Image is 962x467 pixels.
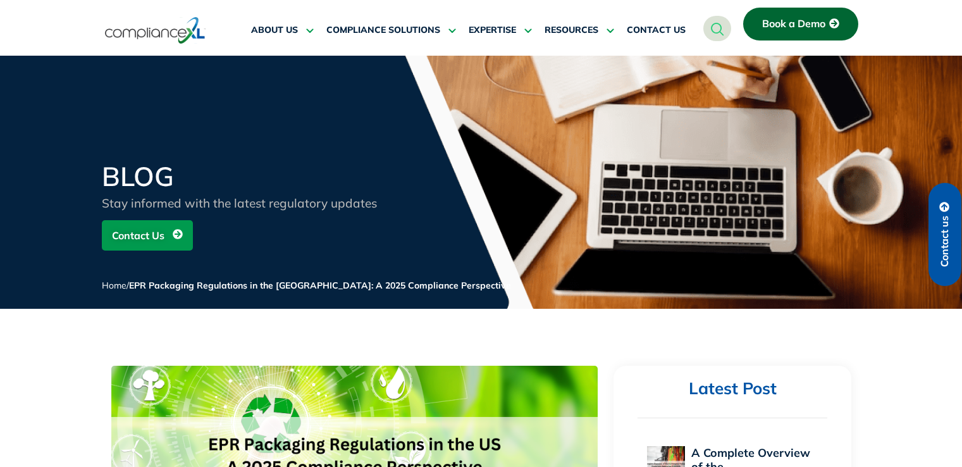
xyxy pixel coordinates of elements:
[469,25,516,36] span: EXPERTISE
[545,25,598,36] span: RESOURCES
[743,8,858,40] a: Book a Demo
[545,15,614,46] a: RESOURCES
[627,25,686,36] span: CONTACT US
[469,15,532,46] a: EXPERTISE
[326,25,440,36] span: COMPLIANCE SOLUTIONS
[102,163,405,190] h2: BLOG
[102,220,193,251] a: Contact Us
[326,15,456,46] a: COMPLIANCE SOLUTIONS
[105,16,206,45] img: logo-one.svg
[112,223,164,247] span: Contact Us
[102,280,126,291] a: Home
[102,196,377,211] span: Stay informed with the latest regulatory updates
[939,216,951,267] span: Contact us
[102,280,511,291] span: /
[638,378,827,399] h2: Latest Post
[703,16,731,41] a: navsearch-button
[928,183,961,286] a: Contact us
[251,25,298,36] span: ABOUT US
[627,15,686,46] a: CONTACT US
[251,15,314,46] a: ABOUT US
[129,280,511,291] span: EPR Packaging Regulations in the [GEOGRAPHIC_DATA]: A 2025 Compliance Perspective
[762,18,825,30] span: Book a Demo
